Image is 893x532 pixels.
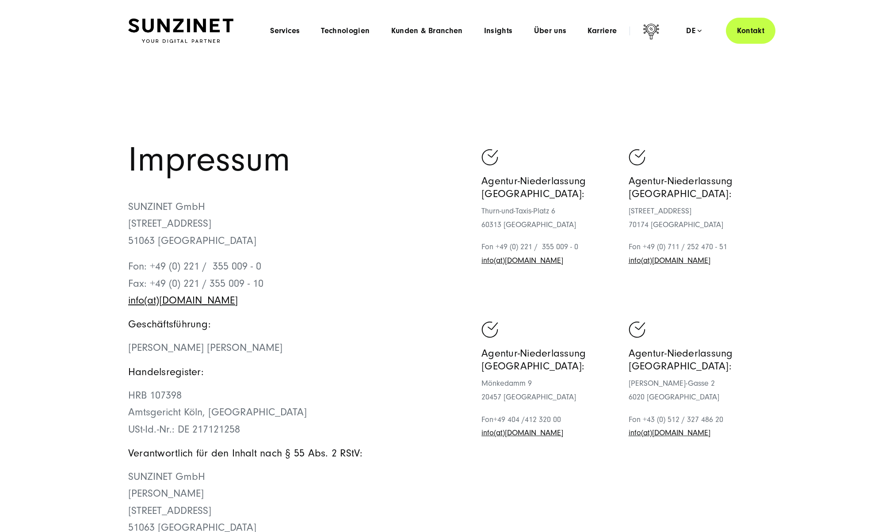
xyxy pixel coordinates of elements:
[493,415,525,424] span: +49 404 /
[128,294,238,306] a: Schreiben Sie eine E-Mail an sunzinet
[128,389,182,401] span: HRB 107398
[128,19,233,43] img: SUNZINET Full Service Digital Agentur
[534,27,567,35] a: Über uns
[629,175,765,200] h5: Agentur-Niederlassung [GEOGRAPHIC_DATA]:
[481,428,563,437] a: Schreiben Sie eine E-Mail an sunzinet
[128,423,240,435] span: USt-Id.-Nr.: DE 217121258
[588,27,617,35] a: Karriere
[629,256,710,265] a: Schreiben Sie eine E-Mail an sunzinet
[629,205,765,232] p: [STREET_ADDRESS] 70174 [GEOGRAPHIC_DATA]
[321,27,370,35] a: Technologien
[525,415,561,424] span: 412 320 00
[128,365,446,378] h5: Handelsregister:
[128,342,282,353] span: [PERSON_NAME] [PERSON_NAME]
[686,27,702,35] div: de
[128,447,446,460] h5: Verantwortlich für den Inhalt nach § 55 Abs. 2 RStV:
[128,505,211,517] span: [STREET_ADDRESS]
[128,471,205,483] span: SUNZINET GmbH
[484,27,513,35] a: Insights
[481,377,618,404] p: Mönkedamm 9 20457 [GEOGRAPHIC_DATA]
[270,27,300,35] a: Services
[128,406,307,418] span: Amtsgericht Köln, [GEOGRAPHIC_DATA]
[391,27,463,35] a: Kunden & Branchen
[128,258,446,309] p: Fon: +49 (0) 221 / 355 009 - 0 Fax: +49 (0) 221 / 355 009 - 10
[481,240,618,267] p: Fon +49 (0) 221 / 355 009 - 0
[128,318,446,331] h5: Geschäftsführung:
[629,240,765,267] p: Fon +49 (0) 711 / 252 470 - 51
[629,347,765,372] h5: Agentur-Niederlassung [GEOGRAPHIC_DATA]:
[128,198,446,249] p: SUNZINET GmbH [STREET_ADDRESS] 51063 [GEOGRAPHIC_DATA]
[128,487,204,499] span: [PERSON_NAME]
[726,18,775,44] a: Kontakt
[629,377,765,404] p: [PERSON_NAME]-Gasse 2 6020 [GEOGRAPHIC_DATA]
[128,143,446,177] h1: Impressum
[481,205,618,232] p: Thurn-und-Taxis-Platz 6 60313 [GEOGRAPHIC_DATA]
[481,256,563,265] a: Schreiben Sie eine E-Mail an sunzinet
[481,413,618,440] p: Fon
[629,413,765,440] p: Fon +43 (0) 512 / 327 486 20
[629,428,710,437] a: Schreiben Sie eine E-Mail an sunzinet
[481,175,618,200] h5: Agentur-Niederlassung [GEOGRAPHIC_DATA]:
[481,347,618,372] h5: Agentur-Niederlassung [GEOGRAPHIC_DATA]:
